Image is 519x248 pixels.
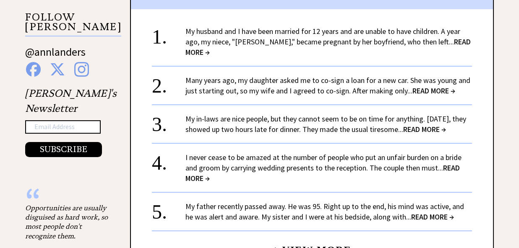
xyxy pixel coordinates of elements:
[185,75,470,96] a: Many years ago, my daughter asked me to co-sign a loan for a new car. She was young and just star...
[25,120,101,134] input: Email Address
[25,45,86,67] a: @annlanders
[25,195,109,203] div: “
[185,37,471,57] span: READ MORE →
[74,62,89,77] img: instagram%20blue.png
[25,203,109,241] div: Opportunities are usually disguised as hard work, so most people don't recognize them.
[152,26,185,41] div: 1.
[25,142,102,157] button: SUBSCRIBE
[152,152,185,168] div: 4.
[26,62,41,77] img: facebook%20blue.png
[152,75,185,90] div: 2.
[185,163,460,183] span: READ MORE →
[185,26,471,57] a: My husband and I have been married for 12 years and are unable to have children. A year ago, my n...
[403,124,446,134] span: READ MORE →
[25,13,121,36] p: FOLLOW [PERSON_NAME]
[185,152,462,183] a: I never cease to be amazed at the number of people who put an unfair burden on a bride and groom ...
[50,62,65,77] img: x%20blue.png
[411,212,454,222] span: READ MORE →
[185,201,464,222] a: My father recently passed away. He was 95. Right up to the end, his mind was active, and he was a...
[152,201,185,217] div: 5.
[412,86,455,96] span: READ MORE →
[185,114,466,134] a: My in-laws are nice people, but they cannot seem to be on time for anything. [DATE], they showed ...
[152,114,185,129] div: 3.
[25,86,117,157] div: [PERSON_NAME]'s Newsletter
